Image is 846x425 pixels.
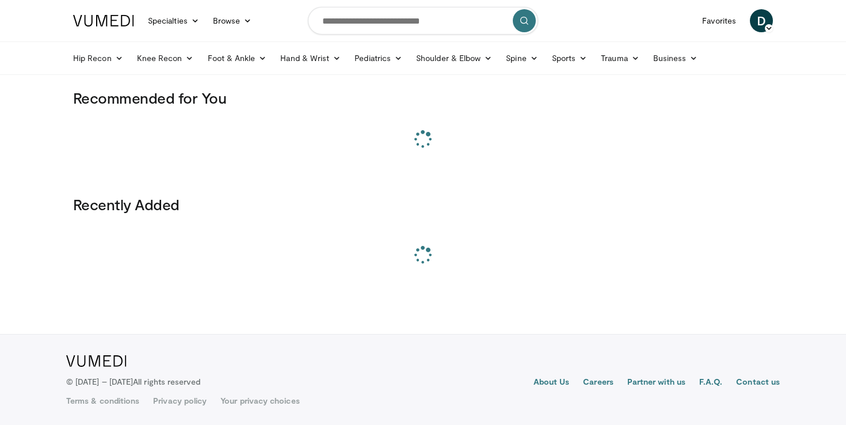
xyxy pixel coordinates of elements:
[348,47,409,70] a: Pediatrics
[133,377,200,386] span: All rights reserved
[583,376,613,390] a: Careers
[153,395,207,407] a: Privacy policy
[66,395,139,407] a: Terms & conditions
[73,195,773,214] h3: Recently Added
[627,376,685,390] a: Partner with us
[206,9,259,32] a: Browse
[533,376,570,390] a: About Us
[66,47,130,70] a: Hip Recon
[699,376,722,390] a: F.A.Q.
[66,355,127,367] img: VuMedi Logo
[141,9,206,32] a: Specialties
[73,15,134,26] img: VuMedi Logo
[750,9,773,32] a: D
[594,47,646,70] a: Trauma
[545,47,595,70] a: Sports
[73,89,773,107] h3: Recommended for You
[130,47,201,70] a: Knee Recon
[695,9,743,32] a: Favorites
[499,47,544,70] a: Spine
[646,47,705,70] a: Business
[273,47,348,70] a: Hand & Wrist
[308,7,538,35] input: Search topics, interventions
[66,376,201,388] p: © [DATE] – [DATE]
[409,47,499,70] a: Shoulder & Elbow
[220,395,299,407] a: Your privacy choices
[736,376,780,390] a: Contact us
[201,47,274,70] a: Foot & Ankle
